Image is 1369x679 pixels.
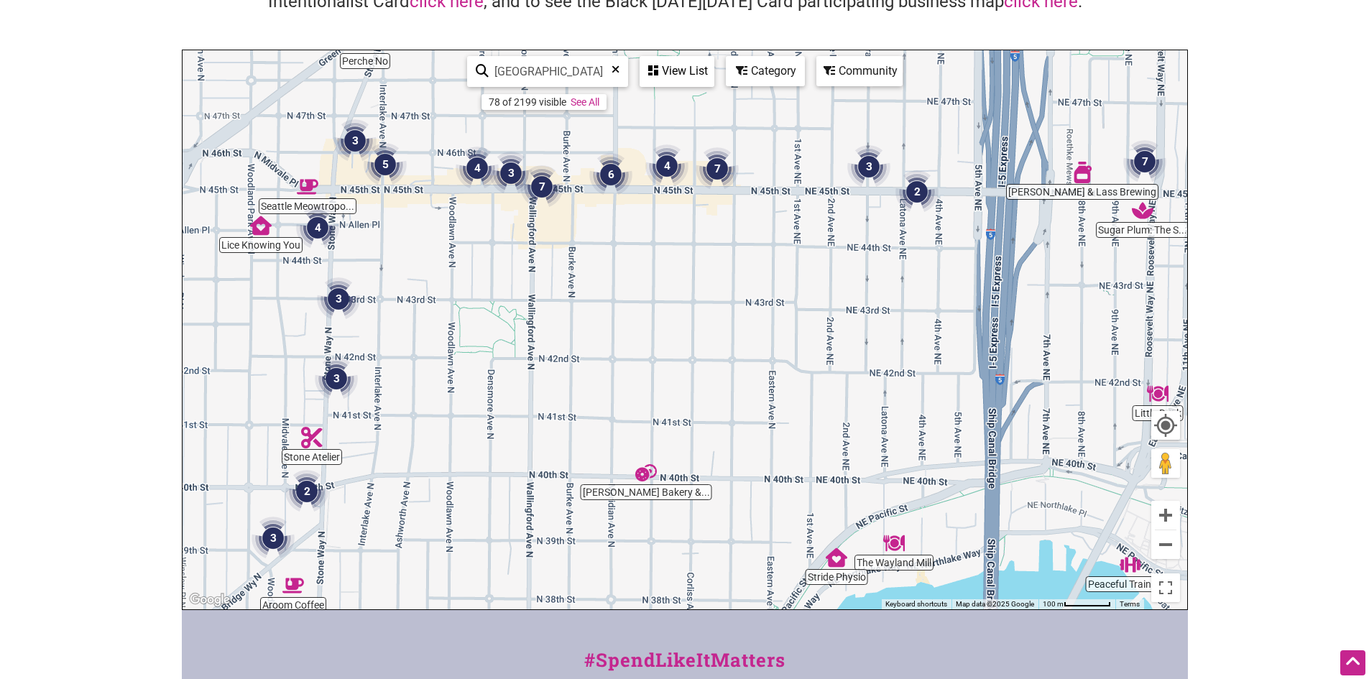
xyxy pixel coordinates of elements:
button: Your Location [1151,411,1180,440]
div: 7 [520,165,563,208]
div: Lice Knowing You [250,215,272,236]
div: Stone Atelier [301,427,323,448]
div: Type to search and filter [467,56,628,87]
div: 3 [317,277,360,320]
a: Terms [1120,600,1140,608]
a: See All [571,96,599,108]
div: Stride Physio [826,547,847,568]
div: Ladd & Lass Brewing [1071,162,1093,183]
div: Scroll Back to Top [1340,650,1365,675]
button: Map Scale: 100 m per 62 pixels [1038,599,1115,609]
div: Irwin's Bakery & Cafe [635,462,657,484]
div: 78 of 2199 visible [489,96,566,108]
div: 2 [285,470,328,513]
div: 4 [456,147,499,190]
div: 4 [645,144,688,188]
div: Seattle Meowtropolitan [297,176,318,198]
span: Map data ©2025 Google [956,600,1034,608]
div: Filter by category [726,56,805,86]
div: 5 [364,143,407,186]
div: Community [818,57,901,85]
button: Drag Pegman onto the map to open Street View [1151,449,1180,478]
div: 3 [847,145,890,188]
div: 3 [489,152,533,195]
div: 3 [315,357,358,400]
div: See a list of the visible businesses [640,56,714,87]
div: 6 [589,153,632,196]
div: 2 [895,170,939,213]
input: Type to find and filter... [489,57,619,86]
div: The Wayland Mill [883,532,905,554]
span: 100 m [1043,600,1064,608]
div: 3 [252,517,295,560]
img: Google [186,591,234,609]
div: Peaceful Training Studio [1120,554,1141,576]
div: Sugar Plum: The Sugaring Experts [1132,200,1153,221]
button: Keyboard shortcuts [885,599,947,609]
div: Filter by Community [816,56,903,86]
div: Category [727,57,803,85]
a: Open this area in Google Maps (opens a new window) [186,591,234,609]
button: Zoom in [1151,501,1180,530]
div: View List [641,57,713,85]
div: Aroom Coffee [282,575,304,596]
button: Toggle fullscreen view [1150,572,1181,604]
div: 7 [1123,140,1166,183]
div: 4 [296,206,339,249]
div: 3 [333,119,377,162]
div: 7 [696,147,739,190]
div: Little Duck [1147,383,1169,405]
button: Zoom out [1151,530,1180,559]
